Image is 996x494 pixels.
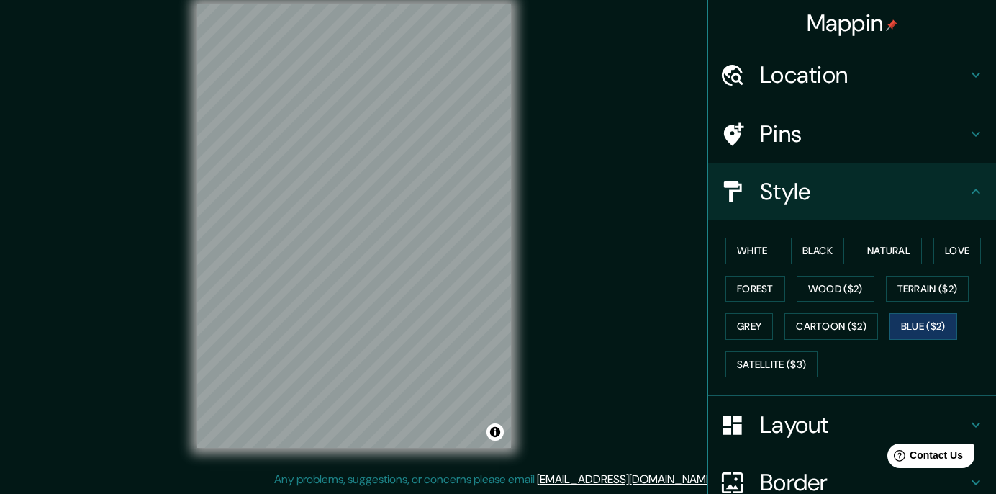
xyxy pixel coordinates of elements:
[274,471,717,488] p: Any problems, suggestions, or concerns please email .
[708,46,996,104] div: Location
[537,472,715,487] a: [EMAIL_ADDRESS][DOMAIN_NAME]
[784,313,878,340] button: Cartoon ($2)
[760,410,967,439] h4: Layout
[886,276,969,302] button: Terrain ($2)
[725,351,818,378] button: Satellite ($3)
[197,4,511,448] canvas: Map
[760,60,967,89] h4: Location
[708,105,996,163] div: Pins
[886,19,897,31] img: pin-icon.png
[889,313,957,340] button: Blue ($2)
[791,238,845,264] button: Black
[933,238,981,264] button: Love
[725,313,773,340] button: Grey
[708,163,996,220] div: Style
[797,276,874,302] button: Wood ($2)
[807,9,898,37] h4: Mappin
[725,238,779,264] button: White
[760,177,967,206] h4: Style
[708,396,996,454] div: Layout
[856,238,922,264] button: Natural
[725,276,785,302] button: Forest
[486,423,504,441] button: Toggle attribution
[868,438,980,478] iframe: Help widget launcher
[760,120,967,148] h4: Pins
